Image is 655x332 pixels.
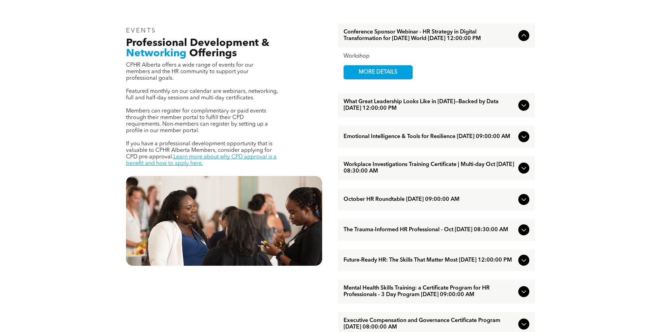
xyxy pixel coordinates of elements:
[126,89,278,101] span: Featured monthly on our calendar are webinars, networking, full and half-day sessions and multi-d...
[344,29,516,42] span: Conference Sponsor Webinar - HR Strategy in Digital Transformation for [DATE] World [DATE] 12:00:...
[126,38,269,48] span: Professional Development &
[344,99,516,112] span: What Great Leadership Looks Like in [DATE]—Backed by Data [DATE] 12:00:00 PM
[344,53,529,60] div: Workshop
[351,66,405,79] span: MORE DETAILS
[126,28,157,34] span: EVENTS
[344,285,516,298] span: Mental Health Skills Training: a Certificate Program for HR Professionals - 3 Day Program [DATE] ...
[344,257,516,264] span: Future-Ready HR: The Skills That Matter Most [DATE] 12:00:00 PM
[126,48,186,59] span: Networking
[344,162,516,175] span: Workplace Investigations Training Certificate | Multi-day Oct [DATE] 08:30:00 AM
[126,108,268,134] span: Members can register for complimentary or paid events through their member portal to fulfill thei...
[189,48,237,59] span: Offerings
[344,318,516,331] span: Executive Compensation and Governance Certificate Program [DATE] 08:00:00 AM
[126,62,253,81] span: CPHR Alberta offers a wide range of events for our members and the HR community to support your p...
[344,227,516,233] span: The Trauma-Informed HR Professional - Oct [DATE] 08:30:00 AM
[344,134,516,140] span: Emotional Intelligence & Tools for Resilience [DATE] 09:00:00 AM
[126,154,277,166] a: Learn more about why CPD approval is a benefit and how to apply here.
[344,65,413,79] a: MORE DETAILS
[126,141,272,160] span: If you have a professional development opportunity that is valuable to CPHR Alberta Members, cons...
[344,196,516,203] span: October HR Roundtable [DATE] 09:00:00 AM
